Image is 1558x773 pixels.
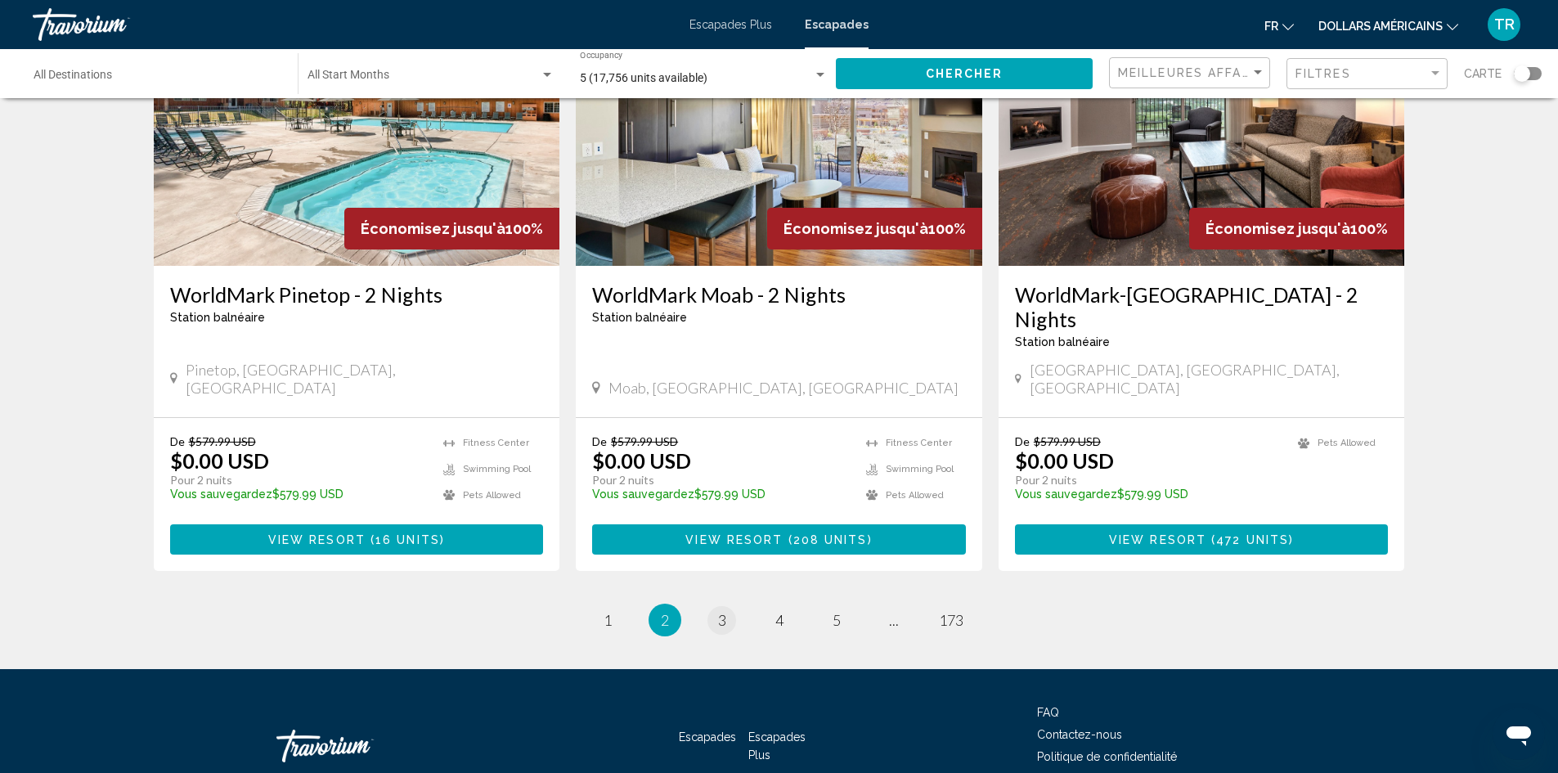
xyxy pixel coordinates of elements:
[1015,434,1030,448] span: De
[689,18,772,31] a: Escapades Plus
[170,473,428,488] p: Pour 2 nuits
[576,4,982,266] img: DY01I01X.jpg
[592,473,850,488] p: Pour 2 nuits
[783,533,872,546] span: ( )
[276,721,440,771] a: Travorium
[886,464,954,474] span: Swimming Pool
[718,611,726,629] span: 3
[1118,66,1273,79] span: Meilleures affaires
[1015,488,1282,501] p: $579.99 USD
[1015,335,1110,348] span: Station balnéaire
[886,438,952,448] span: Fitness Center
[767,208,982,249] div: 100%
[1030,361,1389,397] span: [GEOGRAPHIC_DATA], [GEOGRAPHIC_DATA], [GEOGRAPHIC_DATA]
[170,434,185,448] span: De
[805,18,869,31] a: Escapades
[999,4,1405,266] img: DF55I01X.jpg
[592,524,966,555] button: View Resort(208 units)
[1216,533,1289,546] span: 472 units
[833,611,841,629] span: 5
[1206,533,1294,546] span: ( )
[1264,14,1294,38] button: Changer de langue
[748,730,806,762] a: Escapades Plus
[1037,706,1059,719] a: FAQ
[1189,208,1404,249] div: 100%
[1109,533,1206,546] span: View Resort
[1493,708,1545,760] iframe: Bouton de lancement de la fenêtre de messagerie
[679,730,736,744] a: Escapades
[1494,16,1515,33] font: TR
[604,611,612,629] span: 1
[661,611,669,629] span: 2
[170,448,269,473] p: $0.00 USD
[592,488,694,501] span: Vous sauvegardez
[592,448,691,473] p: $0.00 USD
[154,4,560,266] img: 5801O01X.jpg
[1206,220,1350,237] span: Économisez jusqu'à
[611,434,678,448] span: $579.99 USD
[1118,66,1265,80] mat-select: Sort by
[1015,488,1117,501] span: Vous sauvegardez
[1015,473,1282,488] p: Pour 2 nuits
[33,8,673,41] a: Travorium
[463,490,521,501] span: Pets Allowed
[170,488,428,501] p: $579.99 USD
[463,438,529,448] span: Fitness Center
[608,379,959,397] span: Moab, [GEOGRAPHIC_DATA], [GEOGRAPHIC_DATA]
[344,208,559,249] div: 100%
[170,282,544,307] a: WorldMark Pinetop - 2 Nights
[170,524,544,555] button: View Resort(16 units)
[1295,67,1351,80] span: Filtres
[926,68,1003,81] span: Chercher
[1015,448,1114,473] p: $0.00 USD
[592,311,687,324] span: Station balnéaire
[463,464,531,474] span: Swimming Pool
[375,533,440,546] span: 16 units
[1318,20,1443,33] font: dollars américains
[793,533,868,546] span: 208 units
[886,490,944,501] span: Pets Allowed
[685,533,783,546] span: View Resort
[1015,524,1389,555] button: View Resort(472 units)
[783,220,928,237] span: Économisez jusqu'à
[1015,282,1389,331] a: WorldMark-[GEOGRAPHIC_DATA] - 2 Nights
[1037,750,1177,763] a: Politique de confidentialité
[186,361,543,397] span: Pinetop, [GEOGRAPHIC_DATA], [GEOGRAPHIC_DATA]
[189,434,256,448] span: $579.99 USD
[1464,62,1502,85] span: Carte
[775,611,783,629] span: 4
[1483,7,1525,42] button: Menu utilisateur
[580,71,707,84] span: 5 (17,756 units available)
[1318,438,1376,448] span: Pets Allowed
[154,604,1405,636] ul: Pagination
[170,488,272,501] span: Vous sauvegardez
[939,611,963,629] span: 173
[1034,434,1101,448] span: $579.99 USD
[1037,728,1122,741] a: Contactez-nous
[592,282,966,307] a: WorldMark Moab - 2 Nights
[592,488,850,501] p: $579.99 USD
[836,58,1093,88] button: Chercher
[1286,57,1448,91] button: Filter
[1264,20,1278,33] font: fr
[1318,14,1458,38] button: Changer de devise
[366,533,445,546] span: ( )
[889,611,899,629] span: ...
[361,220,505,237] span: Économisez jusqu'à
[170,311,265,324] span: Station balnéaire
[268,533,366,546] span: View Resort
[592,434,607,448] span: De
